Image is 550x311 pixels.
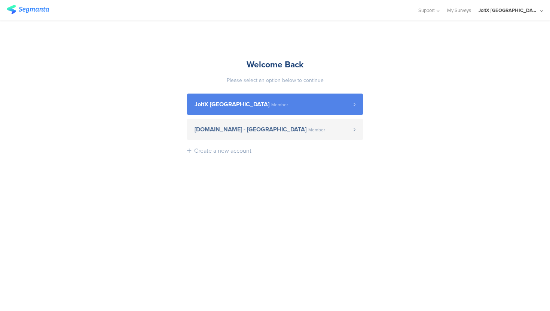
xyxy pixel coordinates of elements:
[479,7,538,14] div: JoltX [GEOGRAPHIC_DATA]
[195,101,269,107] span: JoltX [GEOGRAPHIC_DATA]
[187,119,363,140] a: [DOMAIN_NAME] - [GEOGRAPHIC_DATA] Member
[187,94,363,115] a: JoltX [GEOGRAPHIC_DATA] Member
[271,103,288,107] span: Member
[187,76,363,84] div: Please select an option below to continue
[187,58,363,71] div: Welcome Back
[418,7,435,14] span: Support
[308,128,325,132] span: Member
[195,126,306,132] span: [DOMAIN_NAME] - [GEOGRAPHIC_DATA]
[7,5,49,14] img: segmanta logo
[194,146,251,155] div: Create a new account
